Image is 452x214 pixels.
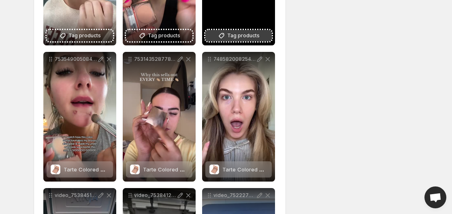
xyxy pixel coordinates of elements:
span: Tag products [68,32,101,40]
p: 7531435287788981518 [134,56,176,62]
span: Tarte Colored Clay CC Undereye Corrector [143,166,254,173]
p: video_7522277116092697886 [213,192,256,199]
p: 7535490050843364663 [55,56,97,62]
div: 7535490050843364663Tarte Colored Clay CC Undereye CorrectorTarte Colored Clay CC Undereye Corrector [43,52,116,182]
img: Tarte Colored Clay CC Undereye Corrector [130,165,140,174]
div: Open chat [424,186,446,208]
button: Tag products [205,30,272,41]
span: Tag products [227,32,260,40]
button: Tag products [47,30,113,41]
span: Tag products [148,32,180,40]
span: Tarte Colored Clay CC Undereye Corrector [222,166,333,173]
p: video_7538451679956536607 [55,192,97,199]
p: video_7538412269898714381 [134,192,176,199]
div: 7531435287788981518Tarte Colored Clay CC Undereye CorrectorTarte Colored Clay CC Undereye Corrector [123,52,196,182]
div: 7485820082547903787Tarte Colored Clay CC Undereye CorrectorTarte Colored Clay CC Undereye Corrector [202,52,275,182]
button: Tag products [126,30,192,41]
span: Tarte Colored Clay CC Undereye Corrector [64,166,174,173]
img: Tarte Colored Clay CC Undereye Corrector [51,165,60,174]
p: 7485820082547903787 [213,56,256,62]
img: Tarte Colored Clay CC Undereye Corrector [209,165,219,174]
